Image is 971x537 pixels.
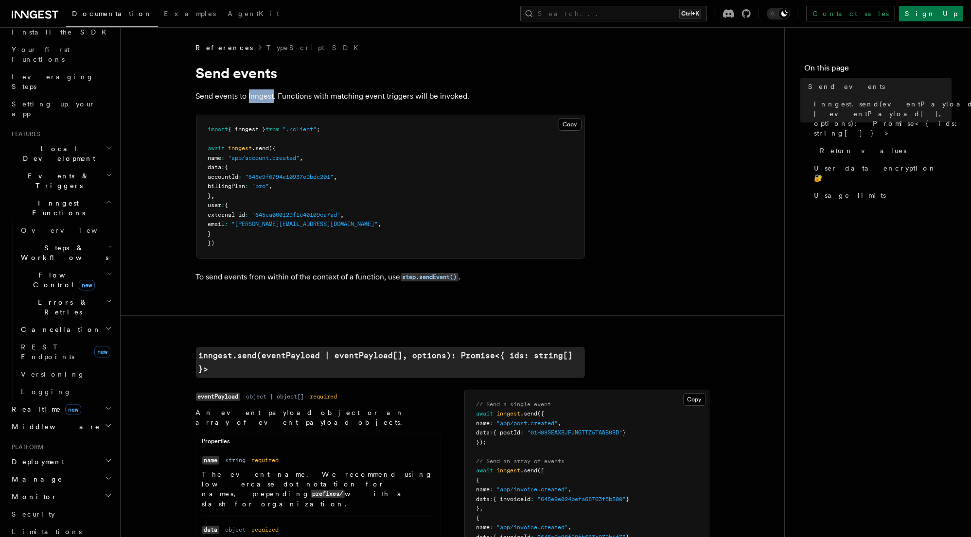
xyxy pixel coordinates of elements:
span: Leveraging Steps [12,73,94,90]
a: Return values [816,142,952,159]
span: "pro" [252,183,269,190]
button: Flow Controlnew [17,266,114,294]
button: Copy [559,118,582,131]
span: inngest [497,410,521,417]
dd: required [251,456,279,464]
span: Features [8,130,40,138]
span: } [626,496,630,502]
button: Middleware [8,418,114,435]
span: Versioning [21,370,85,378]
span: Usage limits [814,191,886,200]
span: Inngest Functions [8,198,105,218]
span: } [477,505,480,512]
span: inngest [497,467,521,474]
span: { [225,202,229,208]
span: name [477,420,490,427]
span: { [477,477,480,484]
span: data [477,429,490,436]
span: Flow Control [17,270,107,290]
button: Events & Triggers [8,167,114,194]
span: }); [477,439,487,446]
span: { postId [494,429,521,436]
code: step.sendEvent() [401,273,459,281]
span: : [246,183,249,190]
span: name [208,155,222,161]
button: Local Development [8,140,114,167]
span: : [222,202,225,208]
button: Errors & Retries [17,294,114,321]
a: Usage limits [810,187,952,204]
span: Logging [21,388,71,396]
span: Overview [21,226,121,234]
a: Contact sales [806,6,895,21]
a: Security [8,505,114,523]
span: : [521,429,524,436]
span: , [212,192,215,199]
span: billingPlan [208,183,246,190]
dd: object | object[] [246,393,304,400]
dd: required [310,393,337,400]
span: Deployment [8,457,64,467]
span: import [208,126,229,133]
a: inngest.send(eventPayload | eventPayload[], options): Promise<{ ids: string[] }> [196,347,585,378]
span: : [490,496,494,502]
a: REST Endpointsnew [17,338,114,365]
span: Cancellation [17,325,101,334]
span: from [266,126,280,133]
a: inngest.send(eventPayload | eventPayload[], options): Promise<{ ids: string[] }> [810,95,952,142]
span: , [558,420,562,427]
span: "./client" [283,126,317,133]
p: To send events from within of the context of a function, use . [196,270,585,284]
span: // Send a single event [477,401,551,408]
span: await [208,145,225,152]
span: Platform [8,443,44,451]
span: : [531,496,534,502]
span: Send events [808,82,885,91]
span: Realtime [8,404,81,414]
span: : [222,155,225,161]
span: .send [252,145,269,152]
kbd: Ctrl+K [679,9,701,18]
a: Examples [158,3,222,26]
span: ({ [269,145,276,152]
div: Properties [196,437,441,450]
span: REST Endpoints [21,343,74,361]
span: accountId [208,173,239,180]
code: name [202,456,219,465]
span: "app/invoice.created" [497,486,568,493]
span: : [246,211,249,218]
button: Deployment [8,453,114,470]
span: await [477,410,494,417]
button: Manage [8,470,114,488]
span: Steps & Workflows [17,243,108,262]
span: , [300,155,303,161]
span: , [341,211,344,218]
span: // Send an array of events [477,458,565,465]
span: "01H08SEAXBJFJNGTTZ5TAWB0BD" [528,429,623,436]
span: await [477,467,494,474]
span: "app/invoice.created" [497,524,568,531]
span: ; [317,126,320,133]
span: , [378,221,382,227]
span: : [490,524,494,531]
a: TypeScript SDK [267,43,365,52]
a: Sign Up [899,6,963,21]
span: new [79,280,95,291]
span: } [208,192,212,199]
span: : [490,420,494,427]
span: name [477,486,490,493]
span: user [208,202,222,208]
span: Middleware [8,422,100,432]
span: new [94,346,110,358]
a: step.sendEvent() [401,272,459,281]
button: Search...Ctrl+K [520,6,707,21]
button: Toggle dark mode [767,8,790,19]
span: email [208,221,225,227]
span: data [477,496,490,502]
span: name [477,524,490,531]
a: Leveraging Steps [8,68,114,95]
span: "645e9e024befa68763f5b500" [538,496,626,502]
dd: object [225,526,246,534]
a: Overview [17,222,114,239]
span: Your first Functions [12,46,70,63]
